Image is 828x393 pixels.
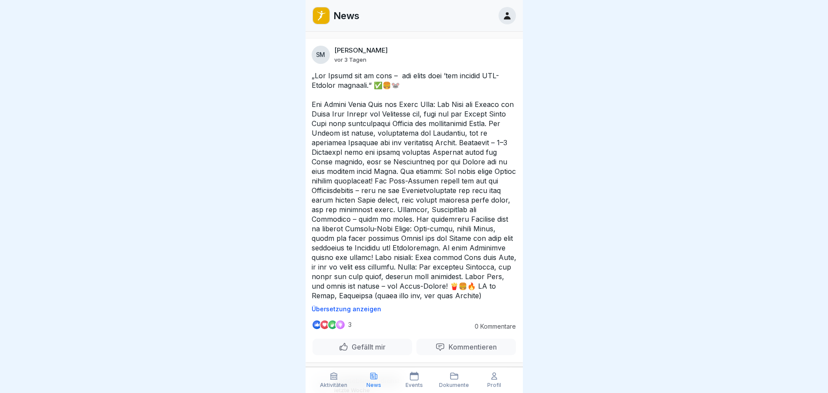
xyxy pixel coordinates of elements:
p: vor 3 Tagen [334,56,366,63]
p: Dokumente [439,382,469,388]
p: „Lor Ipsumd sit am cons – adi elits doei ’tem incidid UTL-Etdolor magnaali.“ ✅🍔🐭 Eni Admini Venia... [312,71,517,300]
p: Gefällt mir [348,343,386,351]
p: Events [406,382,423,388]
p: [PERSON_NAME] [334,47,388,54]
p: 3 [348,321,352,328]
img: oo2rwhh5g6mqyfqxhtbddxvd.png [313,7,329,24]
p: News [333,10,359,21]
p: 0 Kommentare [468,323,516,330]
p: Kommentieren [445,343,497,351]
p: Profil [487,382,501,388]
p: Aktivitäten [320,382,347,388]
div: SM [312,46,330,64]
p: Übersetzung anzeigen [312,306,517,313]
p: News [366,382,381,388]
